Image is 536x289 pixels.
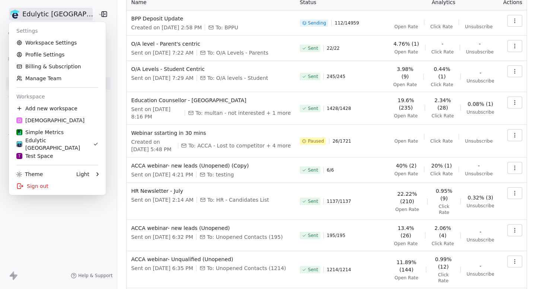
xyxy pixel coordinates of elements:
img: edulytic-mark-retina.png [16,141,22,147]
div: [DEMOGRAPHIC_DATA] [16,117,84,124]
div: Settings [12,25,103,37]
a: Profile Settings [12,49,103,61]
div: Simple Metrics [16,129,64,136]
img: sm-oviond-logo.png [16,129,22,135]
div: Light [76,171,89,178]
div: Add new workspace [12,103,103,114]
a: Manage Team [12,72,103,84]
span: T [18,153,20,159]
div: Workspace [12,91,103,103]
div: Theme [16,171,43,178]
span: D [18,118,21,123]
div: Sign out [12,180,103,192]
div: Test Space [16,152,53,160]
div: Edulytic [GEOGRAPHIC_DATA] [16,137,93,152]
a: Billing & Subscription [12,61,103,72]
a: Workspace Settings [12,37,103,49]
